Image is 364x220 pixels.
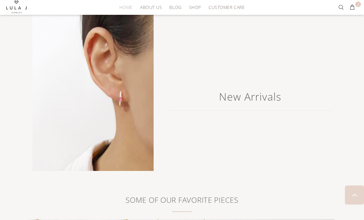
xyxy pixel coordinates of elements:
a: SOME OF OUR FAVORITE PIECES [126,195,238,205]
a: Blog [166,2,185,12]
a: HOME [116,2,136,12]
button: 2 [347,2,358,12]
a: New Arrivals [169,83,332,110]
a: BACK TO TOP [345,185,364,205]
span: HOME [119,5,133,10]
a: Customer Care [205,2,245,12]
span: Customer Care [209,5,245,10]
a: About Us [136,2,166,12]
span: Blog [169,5,181,10]
a: Shop [185,2,205,12]
span: About Us [140,5,162,10]
span: Shop [189,5,201,10]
